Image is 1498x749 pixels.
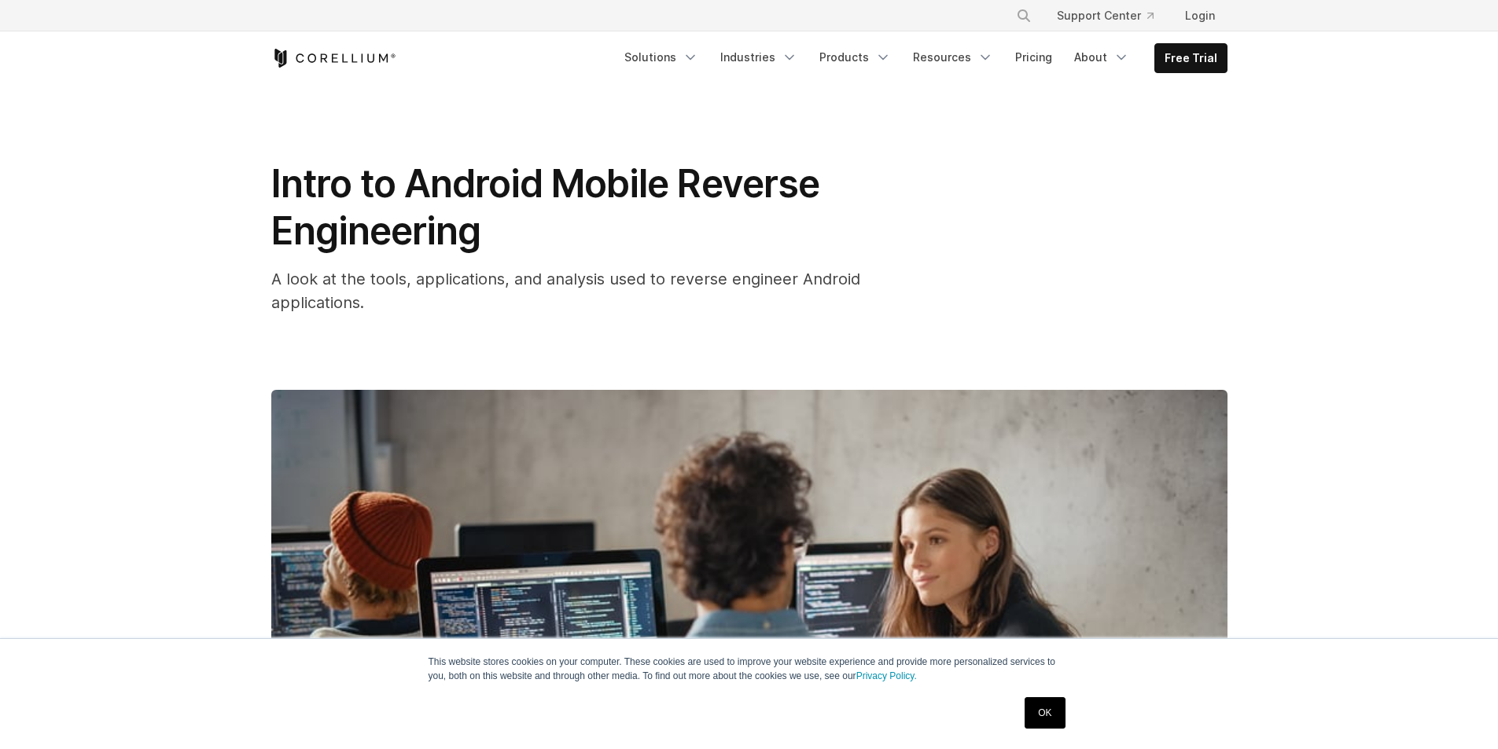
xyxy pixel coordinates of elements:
[904,43,1003,72] a: Resources
[271,49,396,68] a: Corellium Home
[1044,2,1166,30] a: Support Center
[615,43,708,72] a: Solutions
[1006,43,1062,72] a: Pricing
[429,655,1070,683] p: This website stores cookies on your computer. These cookies are used to improve your website expe...
[1025,697,1065,729] a: OK
[856,670,917,681] a: Privacy Policy.
[711,43,807,72] a: Industries
[271,160,819,254] span: Intro to Android Mobile Reverse Engineering
[615,43,1227,73] div: Navigation Menu
[1172,2,1227,30] a: Login
[810,43,900,72] a: Products
[1065,43,1139,72] a: About
[1010,2,1038,30] button: Search
[1155,44,1227,72] a: Free Trial
[271,270,860,312] span: A look at the tools, applications, and analysis used to reverse engineer Android applications.
[997,2,1227,30] div: Navigation Menu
